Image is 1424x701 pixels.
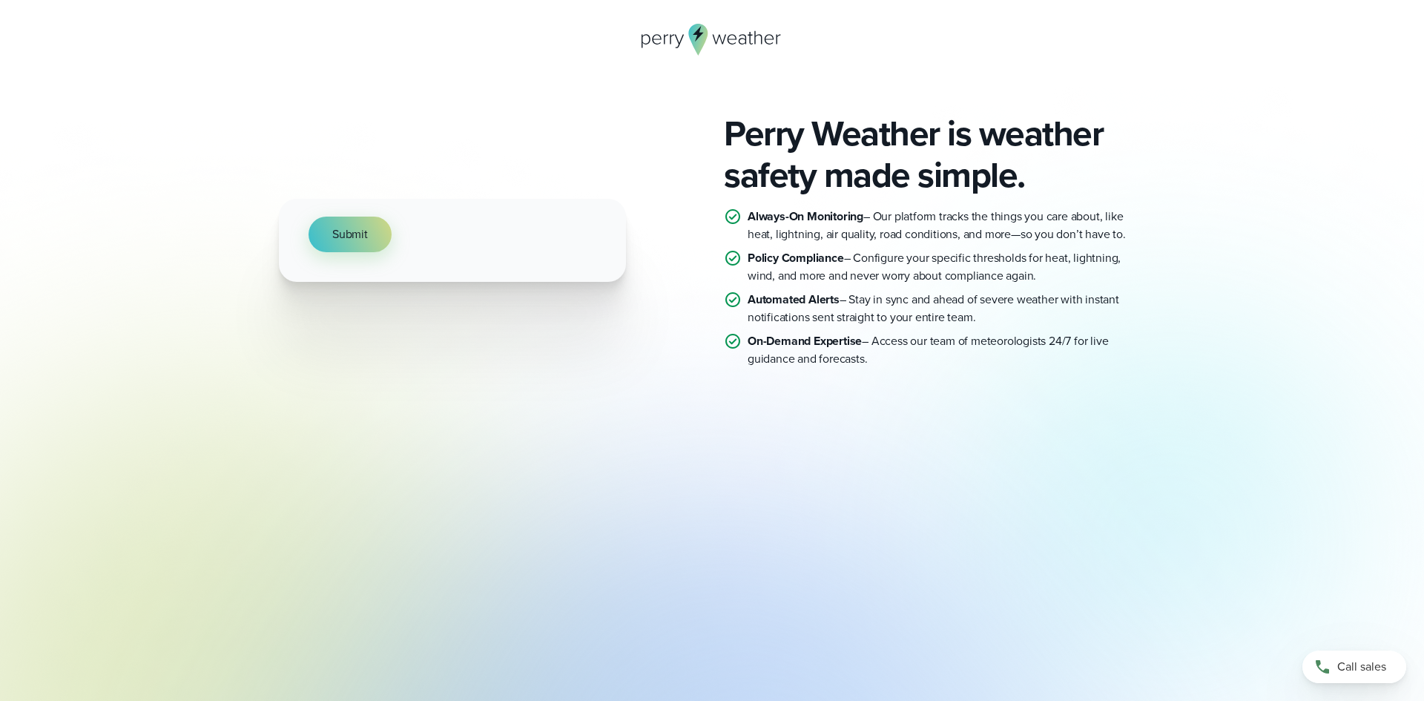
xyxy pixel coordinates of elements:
strong: On-Demand Expertise [748,332,862,349]
p: – Access our team of meteorologists 24/7 for live guidance and forecasts. [748,332,1145,368]
span: Submit [332,226,368,243]
strong: Automated Alerts [748,291,840,308]
button: Submit [309,217,392,252]
p: – Our platform tracks the things you care about, like heat, lightning, air quality, road conditio... [748,208,1145,243]
strong: Policy Compliance [748,249,844,266]
p: – Configure your specific thresholds for heat, lightning, wind, and more and never worry about co... [748,249,1145,285]
p: – Stay in sync and ahead of severe weather with instant notifications sent straight to your entir... [748,291,1145,326]
h1: Perry Weather is weather safety made simple. [724,113,1145,196]
strong: Always-On Monitoring [748,208,863,225]
span: Call sales [1337,658,1386,676]
a: Call sales [1302,651,1406,683]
